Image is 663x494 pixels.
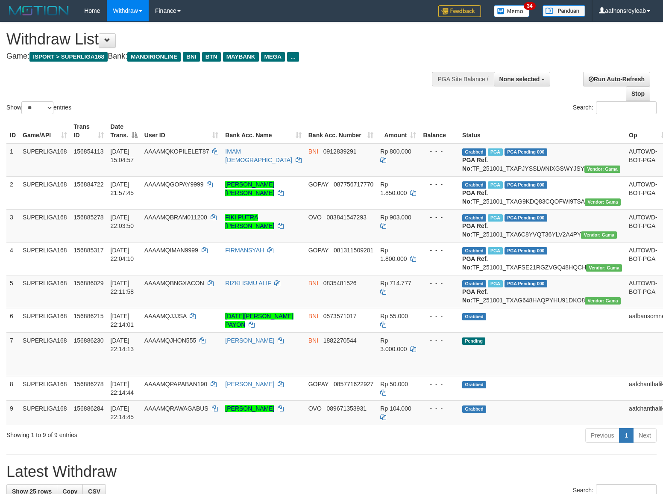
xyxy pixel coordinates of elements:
span: MAYBANK [223,52,259,62]
span: Copy 085771622927 to clipboard [334,381,373,388]
span: PGA Pending [505,181,547,189]
th: Status [459,119,625,143]
td: 3 [6,209,19,242]
span: 156886230 [74,337,104,344]
span: ... [287,52,299,62]
b: PGA Ref. No: [462,189,488,205]
a: [DATE][PERSON_NAME] PAYON [225,313,293,328]
span: Vendor URL: https://trx31.1velocity.biz [584,166,620,173]
span: AAAAMQKOPILELET87 [144,148,209,155]
h4: Game: Bank: [6,52,434,61]
td: 7 [6,332,19,376]
span: PGA Pending [505,214,547,222]
span: Marked by aafphoenmanit [488,247,503,254]
span: [DATE] 22:03:50 [111,214,134,229]
img: Button%20Memo.svg [494,5,530,17]
td: 4 [6,242,19,275]
span: OVO [308,214,322,221]
td: SUPERLIGA168 [19,209,70,242]
a: IMAM [DEMOGRAPHIC_DATA] [225,148,292,163]
label: Show entries [6,101,71,114]
span: Vendor URL: https://trx31.1velocity.biz [585,198,621,206]
td: 8 [6,376,19,400]
td: 6 [6,308,19,332]
div: - - - [423,279,455,287]
h1: Latest Withdraw [6,463,657,480]
span: [DATE] 22:04:10 [111,247,134,262]
span: AAAAMQIMAN9999 [144,247,198,254]
span: 156886215 [74,313,104,319]
span: BNI [308,313,318,319]
span: OVO [308,405,322,412]
td: TF_251001_TXA6C8YVQT36YLV2A4PY [459,209,625,242]
span: 34 [524,2,535,10]
span: Marked by aafphoenmanit [488,214,503,222]
th: User ID: activate to sort column ascending [141,119,222,143]
span: AAAAMQJJJSA [144,313,187,319]
td: 9 [6,400,19,425]
span: Vendor URL: https://trx31.1velocity.biz [586,264,622,272]
span: AAAAMQJHON555 [144,337,196,344]
span: Copy 0912839291 to clipboard [323,148,357,155]
span: Copy 089671353931 to clipboard [327,405,367,412]
span: BNI [308,337,318,344]
span: 156885317 [74,247,104,254]
b: PGA Ref. No: [462,255,488,271]
td: SUPERLIGA168 [19,376,70,400]
span: Vendor URL: https://trx31.1velocity.biz [581,231,617,239]
span: GOPAY [308,247,329,254]
div: PGA Site Balance / [432,72,493,86]
span: AAAAMQBNGXACON [144,280,204,287]
div: - - - [423,380,455,388]
span: AAAAMQGOPAY9999 [144,181,204,188]
th: Balance [420,119,459,143]
th: Game/API: activate to sort column ascending [19,119,70,143]
td: TF_251001_TXAFSE21RGZVGQ48HQCH [459,242,625,275]
span: Pending [462,337,485,345]
span: Rp 800.000 [380,148,411,155]
span: MANDIRIONLINE [127,52,181,62]
th: Amount: activate to sort column ascending [377,119,420,143]
a: FIRMANSYAH [225,247,264,254]
td: TF_251001_TXAG648HAQPYHU91DKO8 [459,275,625,308]
span: [DATE] 22:14:13 [111,337,134,352]
span: BNI [308,280,318,287]
div: - - - [423,336,455,345]
td: 2 [6,176,19,209]
span: [DATE] 22:14:01 [111,313,134,328]
span: Grabbed [462,148,486,156]
span: Copy 0573571017 to clipboard [323,313,357,319]
span: Rp 1.850.000 [380,181,407,196]
button: None selected [494,72,551,86]
span: 156885278 [74,214,104,221]
a: RIZKI ISMU ALIF [225,280,271,287]
span: AAAAMQPAPABAN190 [144,381,207,388]
a: FIKI PUTRA [PERSON_NAME] [225,214,274,229]
span: PGA Pending [505,148,547,156]
label: Search: [573,101,657,114]
span: [DATE] 22:14:44 [111,381,134,396]
a: [PERSON_NAME] [225,381,274,388]
a: Previous [585,428,619,443]
span: 156886278 [74,381,104,388]
span: ISPORT > SUPERLIGA168 [29,52,108,62]
span: Copy 0835481526 to clipboard [323,280,357,287]
span: Rp 1.800.000 [380,247,407,262]
span: BNI [308,148,318,155]
td: SUPERLIGA168 [19,242,70,275]
td: SUPERLIGA168 [19,176,70,209]
div: - - - [423,180,455,189]
span: Copy 081311509201 to clipboard [334,247,373,254]
a: [PERSON_NAME] [PERSON_NAME] [225,181,274,196]
th: ID [6,119,19,143]
span: Vendor URL: https://trx31.1velocity.biz [585,297,621,305]
span: Grabbed [462,313,486,320]
span: 156884722 [74,181,104,188]
img: panduan.png [543,5,585,17]
span: GOPAY [308,381,329,388]
span: [DATE] 22:14:45 [111,405,134,420]
span: [DATE] 15:04:57 [111,148,134,163]
a: 1 [619,428,634,443]
b: PGA Ref. No: [462,222,488,238]
img: MOTION_logo.png [6,4,71,17]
